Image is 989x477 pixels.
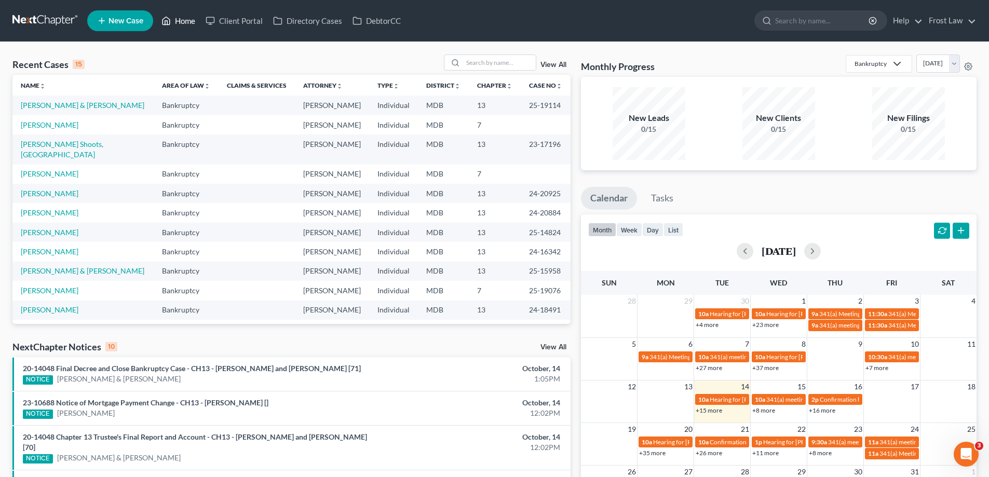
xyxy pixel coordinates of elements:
td: 13 [469,223,521,242]
span: 341(a) Meeting for [PERSON_NAME] [819,310,920,318]
a: View All [540,61,566,69]
span: Sat [942,278,955,287]
a: +8 more [752,406,775,414]
div: New Filings [872,112,945,124]
td: 7 [469,165,521,184]
span: 10a [755,353,765,361]
i: unfold_more [39,83,46,89]
a: Help [888,11,923,30]
a: +26 more [696,449,722,457]
span: 29 [683,295,694,307]
a: 23-10688 Notice of Mortgage Payment Change - CH13 - [PERSON_NAME] [] [23,398,268,407]
span: 18 [966,380,977,393]
td: 22-16616 [521,320,571,339]
span: Thu [828,278,843,287]
td: 25-14824 [521,223,571,242]
td: 13 [469,301,521,320]
td: Bankruptcy [154,165,219,184]
span: 11a [868,449,878,457]
td: [PERSON_NAME] [295,96,369,115]
a: Frost Law [924,11,976,30]
a: +16 more [809,406,835,414]
td: 23-17196 [521,134,571,164]
td: 13 [469,96,521,115]
span: 10a [698,353,709,361]
span: Hearing for [PERSON_NAME] [766,310,847,318]
td: Bankruptcy [154,203,219,222]
div: New Leads [613,112,685,124]
span: 341(a) meeting for [PERSON_NAME] [710,353,810,361]
td: 24-20884 [521,203,571,222]
span: 11:30a [868,310,887,318]
a: [PERSON_NAME] Shoots, [GEOGRAPHIC_DATA] [21,140,103,159]
td: Individual [369,96,418,115]
span: 4 [970,295,977,307]
span: 341(a) Meeting for [PERSON_NAME] [888,321,989,329]
span: 341(a) Meeting for [PERSON_NAME] [649,353,750,361]
td: MDB [418,281,469,300]
td: MDB [418,223,469,242]
td: [PERSON_NAME] [295,134,369,164]
div: 12:02PM [388,408,560,418]
div: NOTICE [23,375,53,385]
td: Individual [369,115,418,134]
span: 7 [744,338,750,350]
a: +35 more [639,449,666,457]
a: [PERSON_NAME] [21,305,78,314]
span: Hearing for [PERSON_NAME] [710,396,791,403]
span: 10a [642,438,652,446]
span: 21 [740,423,750,435]
td: MDB [418,320,469,339]
div: 0/15 [613,124,685,134]
td: Bankruptcy [154,134,219,164]
i: unfold_more [506,83,512,89]
span: New Case [109,17,143,25]
td: Bankruptcy [154,242,219,261]
td: 25-19076 [521,281,571,300]
td: Individual [369,203,418,222]
a: Chapterunfold_more [477,81,512,89]
span: 10:30a [868,353,887,361]
span: Tue [715,278,729,287]
a: View All [540,344,566,351]
button: day [642,223,663,237]
div: 0/15 [872,124,945,134]
span: 25 [966,423,977,435]
a: Case Nounfold_more [529,81,562,89]
span: Hearing for [PERSON_NAME] [766,353,847,361]
a: [PERSON_NAME] & [PERSON_NAME] [21,101,144,110]
a: Area of Lawunfold_more [162,81,210,89]
a: Directory Cases [268,11,347,30]
i: unfold_more [454,83,460,89]
div: 10 [105,342,117,351]
span: Confirmation hearing for [PERSON_NAME] & [PERSON_NAME] [710,438,883,446]
span: 2 [857,295,863,307]
td: Bankruptcy [154,262,219,281]
td: Individual [369,223,418,242]
span: 28 [627,295,637,307]
input: Search by name... [775,11,870,30]
span: Sun [602,278,617,287]
iframe: Intercom live chat [954,442,979,467]
span: 9 [857,338,863,350]
td: MDB [418,203,469,222]
div: 0/15 [742,124,815,134]
span: 30 [740,295,750,307]
span: 19 [627,423,637,435]
a: [PERSON_NAME] [57,408,115,418]
div: Bankruptcy [855,59,887,68]
i: unfold_more [556,83,562,89]
a: +8 more [809,449,832,457]
span: 3 [975,442,983,450]
td: [PERSON_NAME] [295,242,369,261]
td: MDB [418,301,469,320]
td: [PERSON_NAME] [295,281,369,300]
td: 13 [469,134,521,164]
span: 1 [801,295,807,307]
span: 14 [740,380,750,393]
div: NOTICE [23,454,53,464]
td: MDB [418,184,469,203]
span: 22 [796,423,807,435]
div: 15 [73,60,85,69]
a: [PERSON_NAME] & [PERSON_NAME] [57,374,181,384]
